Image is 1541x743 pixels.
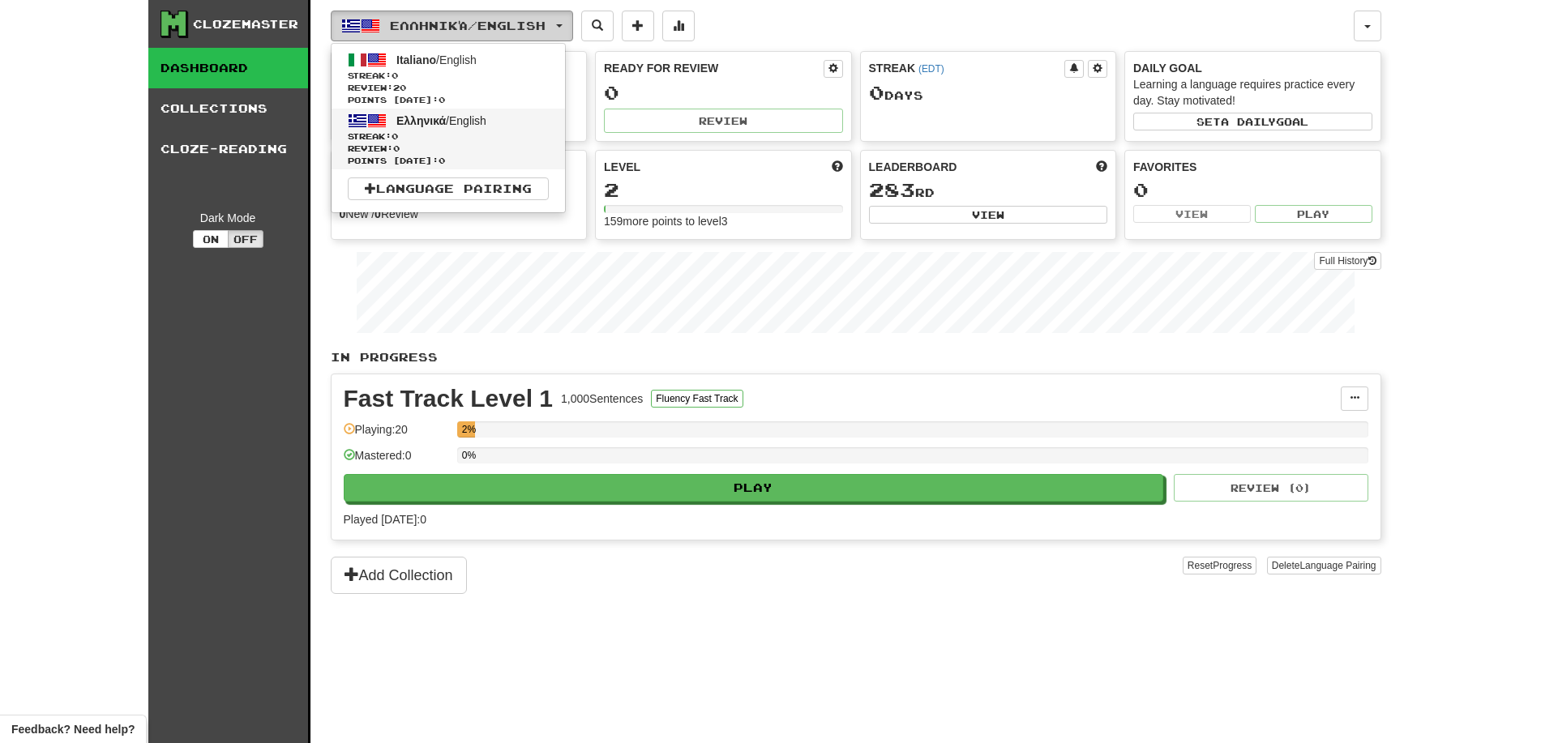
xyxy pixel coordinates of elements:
strong: 0 [340,207,346,220]
button: ResetProgress [1183,557,1256,574]
div: Streak [869,60,1065,76]
a: Italiano/EnglishStreak:0 Review:20Points [DATE]:0 [332,48,565,109]
span: Progress [1213,560,1252,571]
span: Open feedback widget [11,721,135,737]
button: Fluency Fast Track [651,390,743,408]
span: Leaderboard [869,159,957,175]
div: rd [869,180,1108,201]
div: 2 [604,180,843,200]
a: Language Pairing [348,177,549,200]
span: 0 [392,70,398,80]
button: DeleteLanguage Pairing [1267,557,1381,574]
div: Clozemaster [193,16,298,32]
span: Level [604,159,640,175]
button: Add sentence to collection [622,11,654,41]
a: (EDT) [918,63,944,75]
span: / English [396,114,486,127]
button: View [1133,205,1251,223]
button: Off [228,230,263,248]
span: Review: 20 [348,82,549,94]
span: Streak: [348,70,549,82]
p: In Progress [331,349,1381,365]
button: Search sentences [581,11,614,41]
button: Ελληνικά/English [331,11,573,41]
button: On [193,230,229,248]
strong: 0 [375,207,381,220]
span: 0 [869,81,884,104]
div: 0 [1133,180,1372,200]
div: Dark Mode [161,210,296,226]
div: Mastered: 0 [344,447,449,474]
button: Review [604,109,843,133]
span: Language Pairing [1299,560,1376,571]
span: Score more points to level up [832,159,843,175]
div: New / Review [340,206,579,222]
div: Favorites [1133,159,1372,175]
span: Ελληνικά / English [390,19,546,32]
span: Streak: [348,130,549,143]
a: Ελληνικά/EnglishStreak:0 Review:0Points [DATE]:0 [332,109,565,169]
div: Learning a language requires practice every day. Stay motivated! [1133,76,1372,109]
button: More stats [662,11,695,41]
span: This week in points, UTC [1096,159,1107,175]
button: Seta dailygoal [1133,113,1372,130]
a: Full History [1314,252,1380,270]
div: Day s [869,83,1108,104]
span: Played [DATE]: 0 [344,513,426,526]
a: Collections [148,88,308,129]
span: a daily [1221,116,1276,127]
button: View [869,206,1108,224]
span: Italiano [396,53,436,66]
span: 0 [392,131,398,141]
span: Ελληνικά [396,114,446,127]
span: Points [DATE]: 0 [348,94,549,106]
button: Play [1255,205,1372,223]
span: Points [DATE]: 0 [348,155,549,167]
span: Review: 0 [348,143,549,155]
span: 283 [869,178,915,201]
div: 2% [462,421,475,438]
div: Ready for Review [604,60,824,76]
button: Review (0) [1174,474,1368,502]
a: Cloze-Reading [148,129,308,169]
div: 159 more points to level 3 [604,213,843,229]
div: Fast Track Level 1 [344,386,554,411]
span: / English [396,53,477,66]
button: Play [344,474,1164,502]
a: Dashboard [148,48,308,88]
div: 0 [604,83,843,103]
button: Add Collection [331,557,467,594]
div: Playing: 20 [344,421,449,448]
div: 1,000 Sentences [561,391,643,407]
div: Daily Goal [1133,60,1372,76]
